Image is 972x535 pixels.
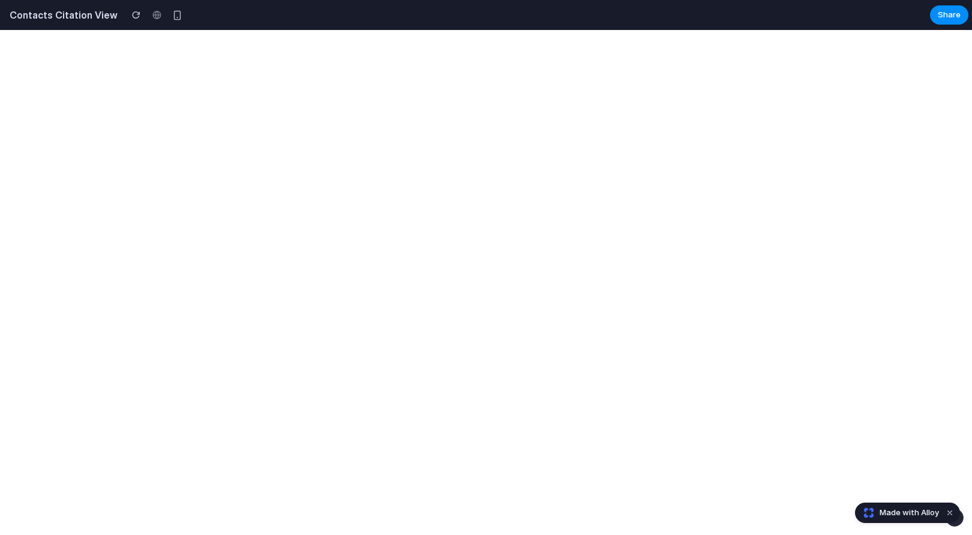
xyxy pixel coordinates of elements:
[943,506,957,520] button: Dismiss watermark
[930,5,968,25] button: Share
[5,8,118,22] h2: Contacts Citation View
[938,9,961,21] span: Share
[880,507,939,519] span: Made with Alloy
[856,507,940,519] a: Made with Alloy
